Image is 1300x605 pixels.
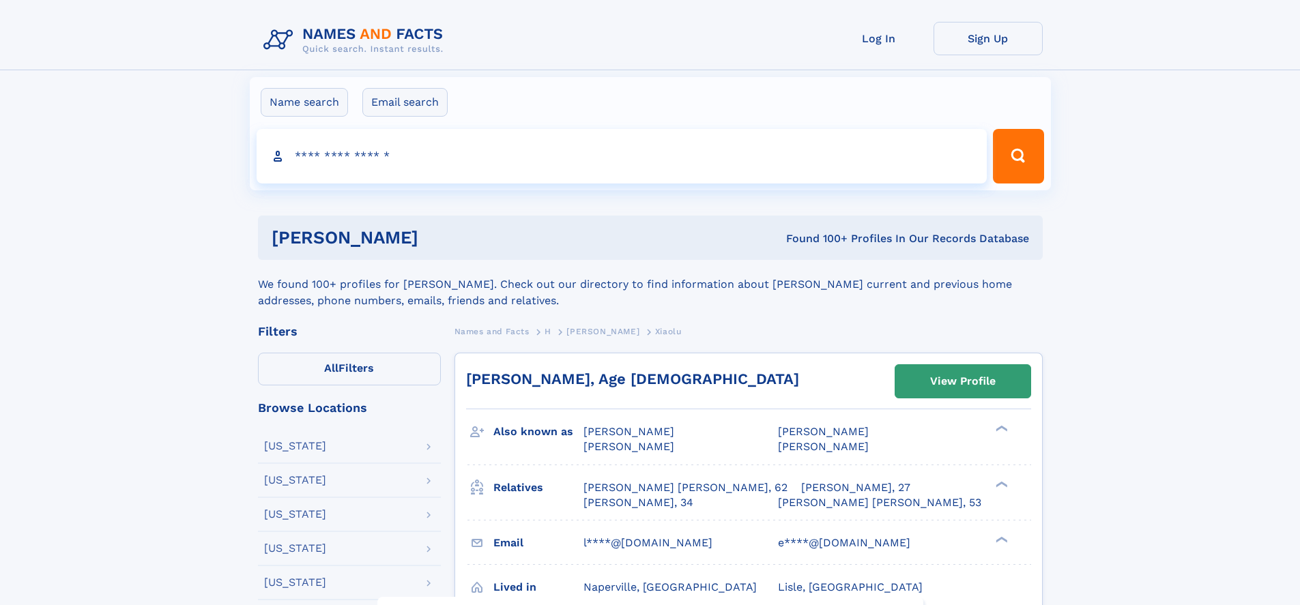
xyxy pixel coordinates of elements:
a: View Profile [895,365,1030,398]
a: [PERSON_NAME], Age [DEMOGRAPHIC_DATA] [466,370,799,387]
img: Logo Names and Facts [258,22,454,59]
div: Browse Locations [258,402,441,414]
span: [PERSON_NAME] [778,440,869,453]
a: [PERSON_NAME], 27 [801,480,910,495]
div: ❯ [992,424,1009,433]
span: Xiaolu [655,327,682,336]
h3: Relatives [493,476,583,499]
span: Lisle, [GEOGRAPHIC_DATA] [778,580,923,593]
div: We found 100+ profiles for [PERSON_NAME]. Check out our directory to find information about [PERS... [258,260,1043,309]
span: [PERSON_NAME] [583,425,674,438]
a: [PERSON_NAME], 34 [583,495,693,510]
span: [PERSON_NAME] [583,440,674,453]
div: View Profile [930,366,996,397]
a: [PERSON_NAME] [PERSON_NAME], 53 [778,495,981,510]
a: Sign Up [934,22,1043,55]
a: Log In [824,22,934,55]
div: [US_STATE] [264,577,326,588]
div: ❯ [992,535,1009,544]
h3: Email [493,531,583,555]
span: [PERSON_NAME] [778,425,869,438]
div: Filters [258,325,441,338]
h3: Also known as [493,420,583,443]
div: Found 100+ Profiles In Our Records Database [602,231,1029,246]
h1: [PERSON_NAME] [272,229,603,246]
a: [PERSON_NAME] [PERSON_NAME], 62 [583,480,788,495]
label: Name search [261,88,348,117]
label: Filters [258,353,441,385]
div: ❯ [992,479,1009,488]
span: Naperville, [GEOGRAPHIC_DATA] [583,580,757,593]
div: [US_STATE] [264,509,326,520]
label: Email search [362,88,448,117]
input: search input [257,129,987,183]
div: [US_STATE] [264,475,326,486]
span: H [545,327,551,336]
div: [US_STATE] [264,543,326,554]
span: [PERSON_NAME] [566,327,639,336]
h3: Lived in [493,576,583,599]
a: [PERSON_NAME] [566,323,639,340]
a: H [545,323,551,340]
button: Search Button [993,129,1043,183]
span: All [324,361,338,374]
a: Names and Facts [454,323,530,340]
div: [US_STATE] [264,441,326,452]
